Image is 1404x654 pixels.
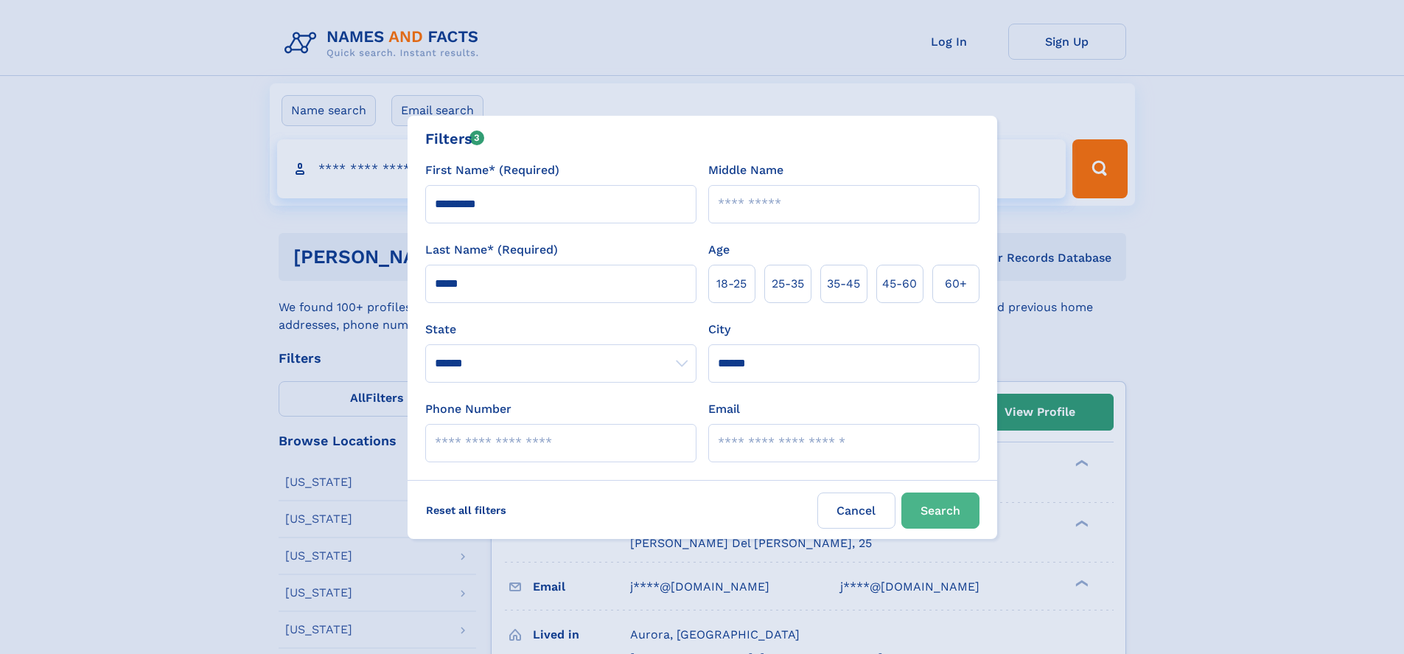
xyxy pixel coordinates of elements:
div: Filters [425,128,485,150]
span: 45‑60 [882,275,917,293]
label: Last Name* (Required) [425,241,558,259]
label: Email [708,400,740,418]
label: Cancel [817,493,895,529]
label: First Name* (Required) [425,161,559,179]
label: City [708,321,730,338]
label: Age [708,241,730,259]
label: Middle Name [708,161,783,179]
button: Search [901,493,979,529]
label: Phone Number [425,400,511,418]
span: 35‑45 [827,275,860,293]
span: 18‑25 [716,275,747,293]
span: 60+ [945,275,967,293]
label: Reset all filters [416,493,516,528]
label: State [425,321,696,338]
span: 25‑35 [772,275,804,293]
